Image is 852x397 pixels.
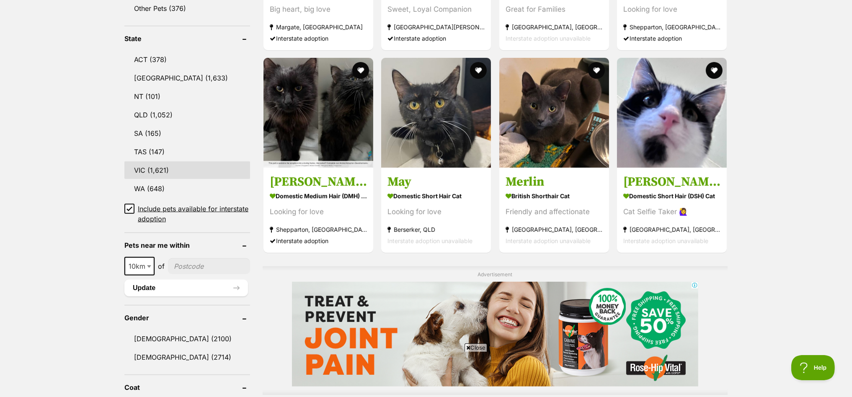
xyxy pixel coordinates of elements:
button: favourite [706,62,723,79]
span: Interstate adoption unavailable [623,237,708,244]
div: Friendly and affectionate [506,206,603,218]
span: 10km [125,260,154,272]
div: Interstate adoption [623,32,720,44]
div: Looking for love [270,206,367,218]
strong: Shepparton, [GEOGRAPHIC_DATA] [270,224,367,235]
div: Big heart, big love [270,3,367,15]
a: May Domestic Short Hair Cat Looking for love Berserker, QLD Interstate adoption unavailable [381,168,491,253]
h3: Merlin [506,174,603,190]
strong: British Shorthair Cat [506,190,603,202]
a: [DEMOGRAPHIC_DATA] (2714) [124,348,250,366]
header: Gender [124,314,250,322]
iframe: Help Scout Beacon - Open [791,355,835,380]
button: favourite [352,62,369,79]
iframe: Advertisement [274,355,578,393]
img: Nora 💓 - Domestic Short Hair (DSH) Cat [617,58,727,168]
a: NT (101) [124,88,250,105]
a: QLD (1,052) [124,106,250,124]
span: Interstate adoption unavailable [506,237,591,244]
a: Merlin British Shorthair Cat Friendly and affectionate [GEOGRAPHIC_DATA], [GEOGRAPHIC_DATA] Inter... [499,168,609,253]
h3: May [387,174,485,190]
a: [DEMOGRAPHIC_DATA] (2100) [124,330,250,348]
img: Merlin - British Shorthair Cat [499,58,609,168]
span: of [158,261,165,271]
iframe: Advertisement [292,282,698,387]
input: postcode [168,258,250,274]
img: May - Domestic Short Hair Cat [381,58,491,168]
strong: Domestic Medium Hair (DMH) Cat [270,190,367,202]
span: Interstate adoption unavailable [506,34,591,42]
button: Update [124,280,248,296]
a: Include pets available for interstate adoption [124,204,250,224]
span: 10km [124,257,155,275]
strong: Berserker, QLD [387,224,485,235]
div: Advertisement [263,266,728,395]
div: Cat Selfie Taker 🙋‍♀️ [623,206,720,218]
a: VIC (1,621) [124,161,250,179]
strong: [GEOGRAPHIC_DATA], [GEOGRAPHIC_DATA] [506,224,603,235]
strong: Shepparton, [GEOGRAPHIC_DATA] [623,21,720,32]
a: SA (165) [124,125,250,142]
a: [PERSON_NAME] 💓 Domestic Short Hair (DSH) Cat Cat Selfie Taker 🙋‍♀️ [GEOGRAPHIC_DATA], [GEOGRAPHI... [617,168,727,253]
a: ACT (378) [124,51,250,68]
div: Great for Families [506,3,603,15]
div: Interstate adoption [387,32,485,44]
strong: Margate, [GEOGRAPHIC_DATA] [270,21,367,32]
button: favourite [470,62,487,79]
a: [GEOGRAPHIC_DATA] (1,633) [124,69,250,87]
a: TAS (147) [124,143,250,161]
strong: [GEOGRAPHIC_DATA], [GEOGRAPHIC_DATA] [506,21,603,32]
div: Looking for love [387,206,485,218]
div: Interstate adoption [270,32,367,44]
span: Interstate adoption unavailable [387,237,472,244]
h3: [PERSON_NAME] [270,174,367,190]
header: Coat [124,384,250,391]
button: favourite [588,62,605,79]
header: Pets near me within [124,241,250,249]
div: Sweet, Loyal Companion [387,3,485,15]
strong: Domestic Short Hair Cat [387,190,485,202]
strong: [GEOGRAPHIC_DATA][PERSON_NAME][GEOGRAPHIC_DATA] [387,21,485,32]
h3: [PERSON_NAME] 💓 [623,174,720,190]
a: [PERSON_NAME] Domestic Medium Hair (DMH) Cat Looking for love Shepparton, [GEOGRAPHIC_DATA] Inter... [263,168,373,253]
span: Close [465,343,487,352]
span: Include pets available for interstate adoption [138,204,250,224]
header: State [124,35,250,42]
strong: Domestic Short Hair (DSH) Cat [623,190,720,202]
div: Interstate adoption [270,235,367,247]
a: WA (648) [124,180,250,197]
div: Looking for love [623,3,720,15]
img: Frank - Domestic Medium Hair (DMH) Cat [263,58,373,168]
strong: [GEOGRAPHIC_DATA], [GEOGRAPHIC_DATA] [623,224,720,235]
